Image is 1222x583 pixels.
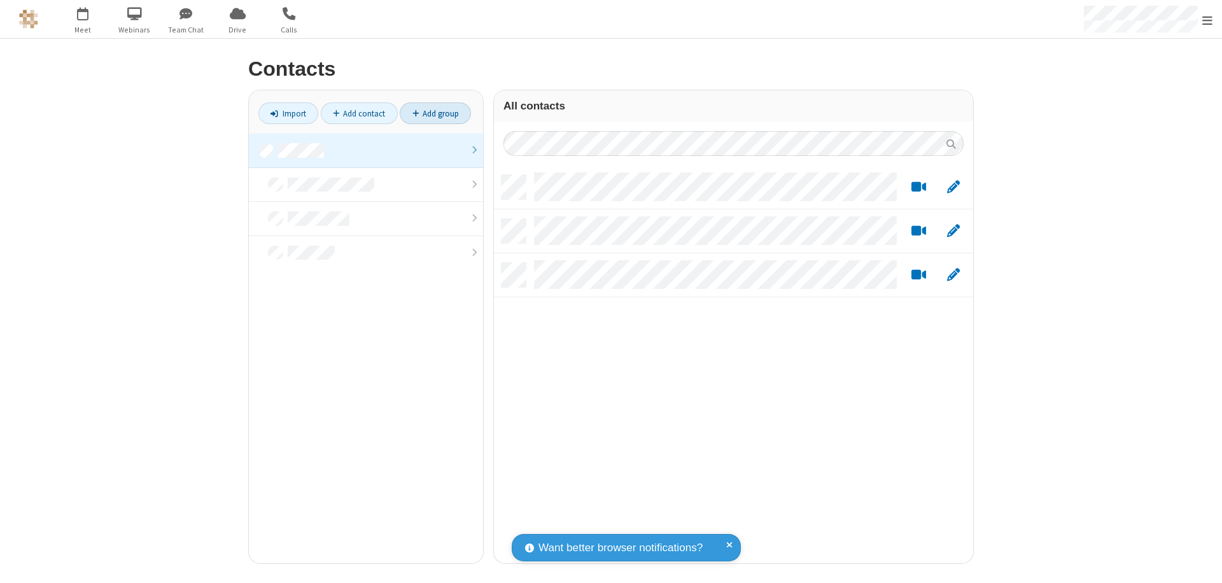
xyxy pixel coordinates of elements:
button: Start a video meeting [906,179,931,195]
span: Team Chat [162,24,210,36]
a: Import [258,102,318,124]
span: Want better browser notifications? [538,540,703,556]
button: Edit [941,267,966,283]
h2: Contacts [248,58,974,80]
button: Edit [941,223,966,239]
h3: All contacts [503,100,964,112]
img: QA Selenium DO NOT DELETE OR CHANGE [19,10,38,29]
span: Calls [265,24,313,36]
button: Start a video meeting [906,223,931,239]
button: Edit [941,179,966,195]
span: Meet [59,24,107,36]
span: Webinars [111,24,158,36]
a: Add contact [321,102,398,124]
a: Add group [400,102,471,124]
span: Drive [214,24,262,36]
button: Start a video meeting [906,267,931,283]
div: grid [494,165,973,563]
